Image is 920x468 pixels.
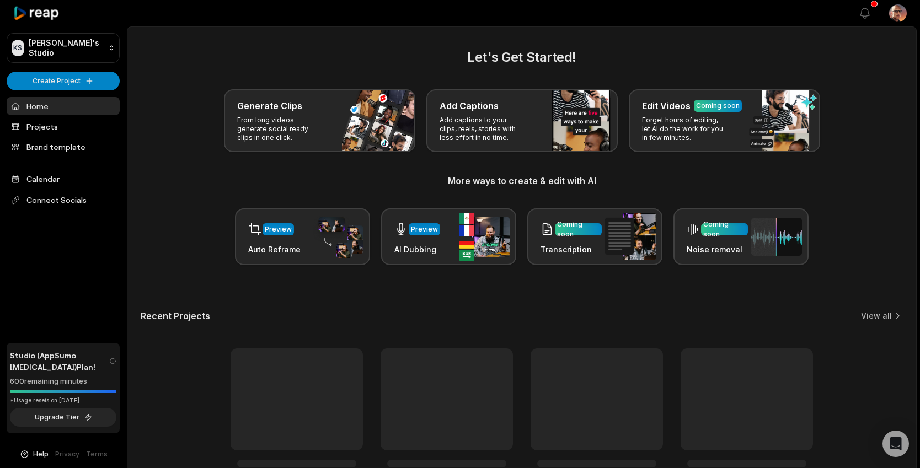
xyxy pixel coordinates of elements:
a: Terms [86,449,108,459]
h2: Let's Get Started! [141,47,903,67]
h3: More ways to create & edit with AI [141,174,903,187]
p: From long videos generate social ready clips in one click. [237,116,323,142]
button: Help [19,449,49,459]
a: Brand template [7,138,120,156]
h3: AI Dubbing [394,244,440,255]
div: Coming soon [557,219,600,239]
p: [PERSON_NAME]'s Studio [29,38,104,58]
img: transcription.png [605,213,656,260]
div: Open Intercom Messenger [882,431,909,457]
span: Help [33,449,49,459]
a: Home [7,97,120,115]
a: Projects [7,117,120,136]
a: View all [861,310,892,321]
h3: Generate Clips [237,99,302,112]
img: ai_dubbing.png [459,213,510,261]
button: Upgrade Tier [10,408,116,427]
img: auto_reframe.png [313,216,363,259]
div: Coming soon [703,219,746,239]
button: Create Project [7,72,120,90]
h2: Recent Projects [141,310,210,321]
h3: Add Captions [440,99,499,112]
h3: Noise removal [687,244,748,255]
p: Add captions to your clips, reels, stories with less effort in no time. [440,116,525,142]
a: Calendar [7,170,120,188]
a: Privacy [55,449,79,459]
div: Preview [411,224,438,234]
h3: Transcription [541,244,602,255]
h3: Auto Reframe [248,244,301,255]
p: Forget hours of editing, let AI do the work for you in few minutes. [642,116,728,142]
div: *Usage resets on [DATE] [10,396,116,405]
div: Coming soon [696,101,740,111]
span: Connect Socials [7,190,120,210]
h3: Edit Videos [642,99,691,112]
div: KS [12,40,24,56]
span: Studio (AppSumo [MEDICAL_DATA]) Plan! [10,349,109,373]
img: noise_removal.png [751,218,802,256]
div: Preview [265,224,292,234]
div: 600 remaining minutes [10,376,116,387]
